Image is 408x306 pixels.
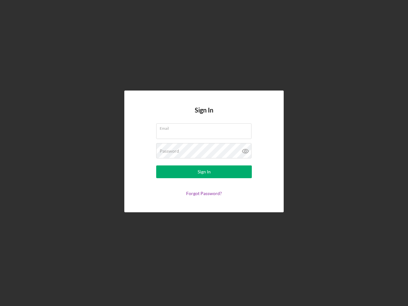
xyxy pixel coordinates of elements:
h4: Sign In [195,106,213,123]
button: Sign In [156,165,252,178]
label: Password [160,149,179,154]
label: Email [160,124,251,131]
a: Forgot Password? [186,191,222,196]
div: Sign In [198,165,211,178]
